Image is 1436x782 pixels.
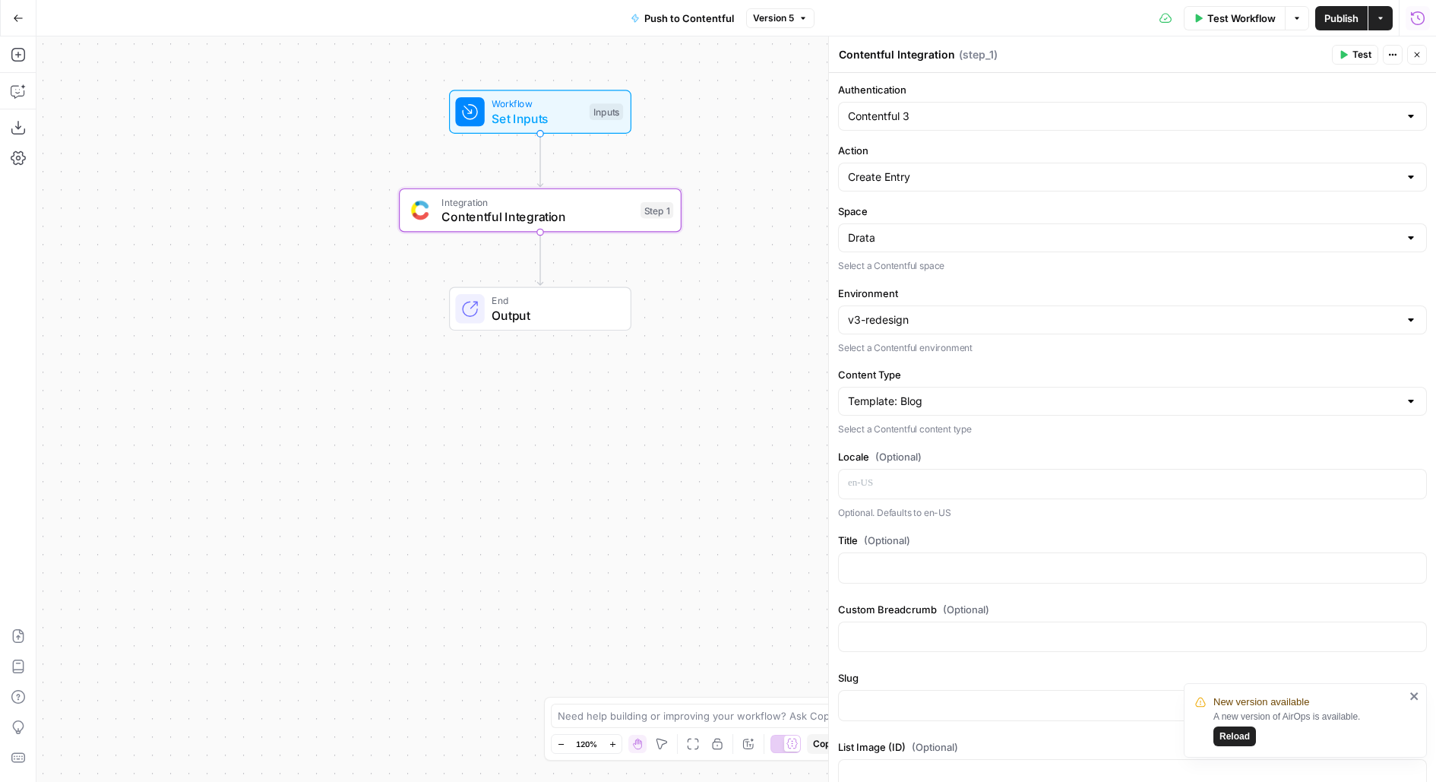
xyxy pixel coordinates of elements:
[838,422,1427,437] p: Select a Contentful content type
[848,230,1399,245] input: Drata
[875,449,922,464] span: (Optional)
[537,133,542,187] g: Edge from start to step_1
[838,505,1427,521] p: Optional. Defaults to en-US
[1409,690,1420,702] button: close
[492,109,582,128] span: Set Inputs
[411,201,429,220] img: sdasd.png
[441,195,633,209] span: Integration
[622,6,743,30] button: Push to Contentful
[838,286,1427,301] label: Environment
[1315,6,1368,30] button: Publish
[492,97,582,111] span: Workflow
[838,143,1427,158] label: Action
[492,293,615,308] span: End
[848,394,1399,409] input: Template: Blog
[838,739,1427,755] label: List Image (ID)
[590,103,623,120] div: Inputs
[848,109,1399,124] input: Contentful 3
[912,739,958,755] span: (Optional)
[1213,710,1405,746] div: A new version of AirOps is available.
[746,8,814,28] button: Version 5
[441,207,633,226] span: Contentful Integration
[838,340,1427,356] p: Select a Contentful environment
[1352,48,1371,62] span: Test
[1213,695,1309,710] span: New version available
[838,82,1427,97] label: Authentication
[1219,730,1250,743] span: Reload
[838,204,1427,219] label: Space
[641,202,673,219] div: Step 1
[537,232,542,286] g: Edge from step_1 to end
[838,367,1427,382] label: Content Type
[1324,11,1359,26] span: Publish
[838,670,1427,685] label: Slug
[1213,727,1256,746] button: Reload
[943,602,989,617] span: (Optional)
[576,738,597,750] span: 120%
[838,602,1427,617] label: Custom Breadcrumb
[838,449,1427,464] label: Locale
[807,734,842,754] button: Copy
[959,47,998,62] span: ( step_1 )
[1207,11,1276,26] span: Test Workflow
[838,258,1427,274] p: Select a Contentful space
[399,287,682,331] div: EndOutput
[1332,45,1378,65] button: Test
[864,533,910,548] span: (Optional)
[1184,6,1285,30] button: Test Workflow
[492,306,615,325] span: Output
[848,312,1399,328] input: v3-redesign
[838,533,1427,548] label: Title
[848,169,1399,185] input: Create Entry
[644,11,734,26] span: Push to Contentful
[839,47,955,62] textarea: Contentful Integration
[753,11,794,25] span: Version 5
[399,90,682,134] div: WorkflowSet InputsInputs
[813,737,836,751] span: Copy
[399,188,682,233] div: IntegrationContentful IntegrationStep 1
